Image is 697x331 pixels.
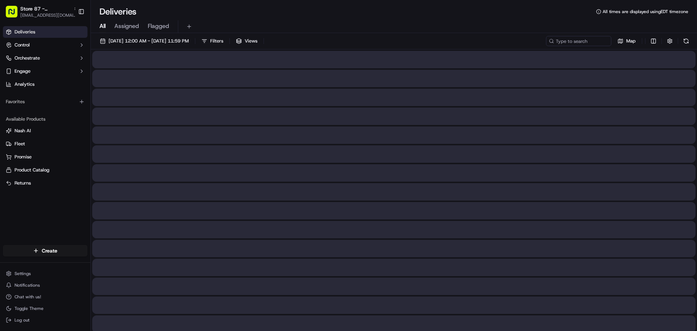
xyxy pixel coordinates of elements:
button: Settings [3,269,87,279]
button: Nash AI [3,125,87,137]
button: Filters [198,36,227,46]
button: Refresh [681,36,691,46]
span: Nash AI [15,128,31,134]
a: Deliveries [3,26,87,38]
button: Promise [3,151,87,163]
button: Create [3,245,87,257]
button: Chat with us! [3,292,87,302]
button: Notifications [3,280,87,290]
span: [DATE] 12:00 AM - [DATE] 11:59 PM [109,38,189,44]
button: Map [614,36,639,46]
a: Product Catalog [6,167,85,173]
button: [EMAIL_ADDRESS][DOMAIN_NAME] [20,12,78,18]
a: Fleet [6,141,85,147]
span: Flagged [148,22,169,31]
button: Views [233,36,261,46]
span: Chat with us! [15,294,41,300]
span: Engage [15,68,30,74]
span: Analytics [15,81,34,88]
button: Engage [3,65,87,77]
a: Promise [6,154,85,160]
button: Fleet [3,138,87,150]
span: Promise [15,154,32,160]
span: Fleet [15,141,25,147]
span: All times are displayed using EDT timezone [603,9,688,15]
a: Returns [6,180,85,186]
div: Favorites [3,96,87,108]
span: Log out [15,317,29,323]
button: Control [3,39,87,51]
span: Settings [15,271,31,276]
button: Log out [3,315,87,325]
span: Views [245,38,257,44]
span: Orchestrate [15,55,40,61]
h1: Deliveries [99,6,136,17]
a: Analytics [3,78,87,90]
span: Returns [15,180,31,186]
a: Nash AI [6,128,85,134]
button: Toggle Theme [3,303,87,314]
input: Type to search [546,36,611,46]
button: Returns [3,177,87,189]
span: Product Catalog [15,167,49,173]
span: Notifications [15,282,40,288]
span: Map [626,38,636,44]
span: Control [15,42,30,48]
button: Store 87 - [GEOGRAPHIC_DATA] (Just Salad) [20,5,70,12]
button: [DATE] 12:00 AM - [DATE] 11:59 PM [97,36,192,46]
span: All [99,22,106,31]
button: Orchestrate [3,52,87,64]
span: Toggle Theme [15,306,44,311]
div: Available Products [3,113,87,125]
span: Create [42,247,57,254]
button: Store 87 - [GEOGRAPHIC_DATA] (Just Salad)[EMAIL_ADDRESS][DOMAIN_NAME] [3,3,75,20]
button: Product Catalog [3,164,87,176]
span: Filters [210,38,223,44]
span: Deliveries [15,29,35,35]
span: Assigned [114,22,139,31]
